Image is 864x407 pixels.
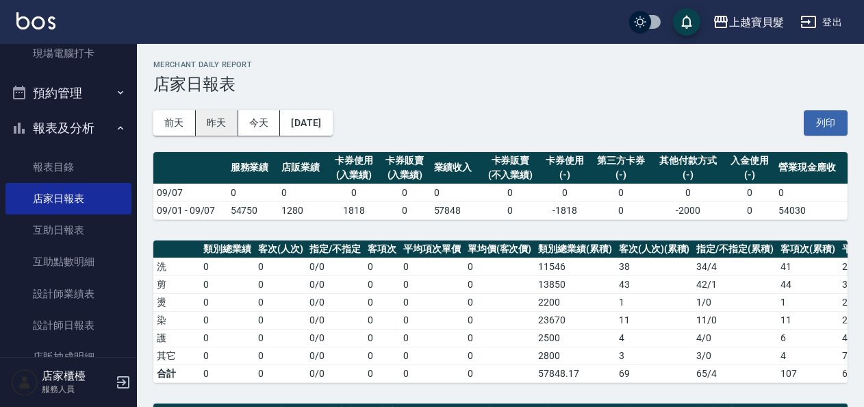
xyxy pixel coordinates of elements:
td: 0 / 0 [306,293,364,311]
a: 互助日報表 [5,214,131,246]
div: 卡券販賣 [485,153,536,168]
td: 0 [255,347,307,365]
td: 0 / 0 [306,275,364,293]
th: 客次(人次)(累積) [615,241,694,258]
th: 服務業績 [227,152,278,184]
td: 11 / 0 [693,311,777,329]
button: 預約管理 [5,75,131,111]
td: 0/0 [306,365,364,382]
a: 報表目錄 [5,151,131,183]
td: 1280 [278,201,329,219]
td: 0 [329,184,379,201]
td: 1 [615,293,694,311]
th: 指定/不指定 [306,241,364,258]
td: 0 [200,275,255,293]
a: 店家日報表 [5,183,131,214]
td: 護 [153,329,200,347]
td: 0 [464,275,535,293]
td: 4 [615,329,694,347]
td: 0 [464,347,535,365]
td: 0 [481,201,539,219]
div: 卡券使用 [332,153,376,168]
td: 0 [400,293,464,311]
td: 0 / 0 [306,311,364,329]
td: 0 [255,275,307,293]
button: 列印 [804,110,848,136]
td: 2500 [535,329,615,347]
td: 4 [777,347,839,365]
button: 登出 [795,10,848,35]
th: 類別總業績(累積) [535,241,615,258]
button: 今天 [238,110,281,136]
td: 43 [615,275,694,293]
table: a dense table [153,152,848,220]
div: (-) [594,168,648,182]
td: 3 / 0 [693,347,777,365]
div: 其他付款方式 [655,153,721,168]
td: 0 [464,311,535,329]
td: 染 [153,311,200,329]
td: 0 [364,275,400,293]
td: 0 [590,201,652,219]
td: 11 [615,311,694,329]
a: 現場電腦打卡 [5,38,131,69]
td: 0 [464,329,535,347]
td: 2800 [535,347,615,365]
h2: Merchant Daily Report [153,60,848,69]
td: -1818 [539,201,590,219]
td: 0 [724,201,775,219]
a: 設計師日報表 [5,310,131,341]
td: 0 [400,329,464,347]
td: 0 [364,293,400,311]
img: Person [11,369,38,396]
td: 2200 [535,293,615,311]
td: 0 [775,184,848,201]
td: 0 [255,258,307,275]
td: 54030 [775,201,848,219]
td: 6 [777,329,839,347]
td: 0 [464,258,535,275]
td: 38 [615,258,694,275]
td: 0 [227,184,278,201]
td: 0 [255,365,307,382]
td: 65/4 [693,365,777,382]
td: 0 [464,293,535,311]
div: (入業績) [332,168,376,182]
td: 0 / 0 [306,258,364,275]
td: 0 [400,347,464,365]
td: 0 [278,184,329,201]
td: 09/07 [153,184,227,201]
div: 卡券使用 [543,153,587,168]
th: 營業現金應收 [775,152,848,184]
button: 報表及分析 [5,110,131,146]
div: 上越寶貝髮 [729,14,784,31]
td: 0 [400,365,464,382]
th: 業績收入 [431,152,481,184]
a: 設計師業績表 [5,278,131,310]
td: 0 [379,201,430,219]
td: 0 [724,184,775,201]
td: 0 [200,311,255,329]
div: 入金使用 [728,153,772,168]
td: 0 [255,329,307,347]
td: 57848 [431,201,481,219]
td: -2000 [652,201,724,219]
h3: 店家日報表 [153,75,848,94]
td: 0 [200,329,255,347]
td: 44 [777,275,839,293]
div: 卡券販賣 [383,153,427,168]
th: 客項次(累積) [777,241,839,258]
td: 0 [539,184,590,201]
th: 客次(人次) [255,241,307,258]
td: 13850 [535,275,615,293]
td: 34 / 4 [693,258,777,275]
div: (-) [543,168,587,182]
td: 09/01 - 09/07 [153,201,227,219]
a: 互助點數明細 [5,246,131,277]
td: 合計 [153,365,200,382]
td: 3 [615,347,694,365]
td: 11 [777,311,839,329]
button: 上越寶貝髮 [707,8,789,36]
td: 57848.17 [535,365,615,382]
th: 平均項次單價 [400,241,464,258]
